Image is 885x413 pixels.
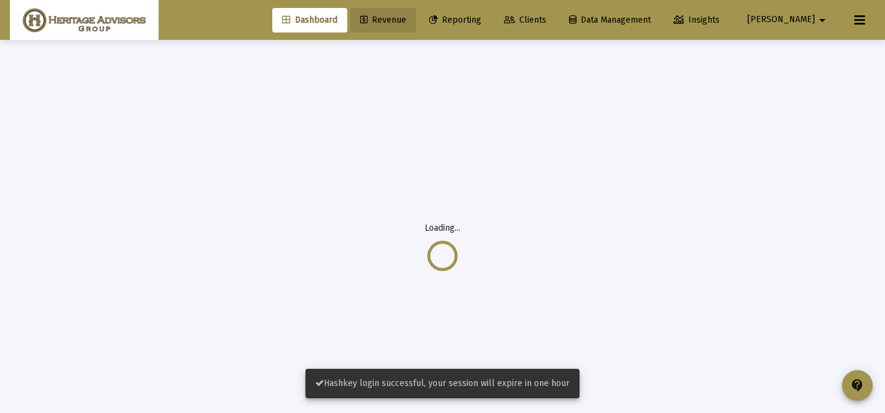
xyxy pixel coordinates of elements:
[419,8,491,33] a: Reporting
[569,15,651,25] span: Data Management
[350,8,416,33] a: Revenue
[664,8,730,33] a: Insights
[272,8,347,33] a: Dashboard
[559,8,661,33] a: Data Management
[19,8,149,33] img: Dashboard
[747,15,815,25] span: [PERSON_NAME]
[815,8,830,33] mat-icon: arrow_drop_down
[429,15,481,25] span: Reporting
[282,15,337,25] span: Dashboard
[674,15,720,25] span: Insights
[360,15,406,25] span: Revenue
[733,7,844,32] button: [PERSON_NAME]
[315,378,570,388] span: Hashkey login successful, your session will expire in one hour
[504,15,546,25] span: Clients
[494,8,556,33] a: Clients
[850,378,865,393] mat-icon: contact_support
